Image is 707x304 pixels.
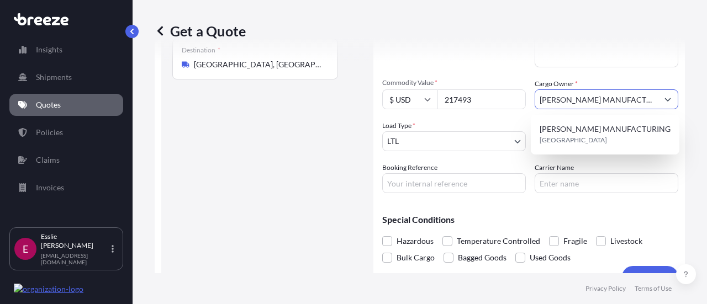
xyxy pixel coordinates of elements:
span: Fragile [563,233,587,249]
p: Privacy Policy [585,284,626,293]
span: Temperature Controlled [457,233,540,249]
p: Esslie [PERSON_NAME] [41,232,109,250]
p: Claims [36,154,60,166]
img: organization-logo [14,284,83,295]
p: Get a Quote [631,271,669,282]
span: Bagged Goods [458,249,506,266]
span: Used Goods [530,249,571,266]
p: Terms of Use [635,284,672,293]
p: Insights [36,44,62,55]
span: Hazardous [397,233,434,249]
p: Invoices [36,182,64,193]
p: Shipments [36,72,72,83]
span: E [23,243,28,254]
input: Destination [194,59,324,70]
input: Type amount [437,89,526,109]
span: Livestock [610,233,642,249]
span: Commodity Value [382,78,526,87]
span: Bulk Cargo [397,249,435,266]
p: Get a Quote [155,22,246,40]
p: Special Conditions [382,215,678,224]
span: LTL [387,136,399,147]
div: Suggestions [535,119,675,150]
button: Show suggestions [658,89,678,109]
p: Policies [36,127,63,138]
label: Cargo Owner [535,78,578,89]
span: [GEOGRAPHIC_DATA] [540,135,607,146]
span: Load Type [382,120,415,131]
input: Your internal reference [382,173,526,193]
span: [PERSON_NAME] MANUFACTURING [540,124,671,135]
input: Full name [535,89,658,109]
label: Booking Reference [382,162,437,173]
input: Enter name [535,173,678,193]
label: Carrier Name [535,162,574,173]
p: [EMAIL_ADDRESS][DOMAIN_NAME] [41,252,109,265]
p: Quotes [36,99,61,110]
